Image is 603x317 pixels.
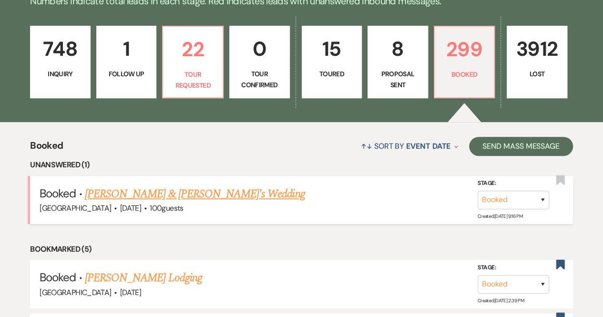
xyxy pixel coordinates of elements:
[40,270,76,285] span: Booked
[478,213,522,219] span: Created: [DATE] 9:16 PM
[513,33,561,65] p: 3912
[406,141,450,151] span: Event Date
[507,26,567,98] a: 3912Lost
[30,138,63,159] span: Booked
[478,178,549,189] label: Stage:
[85,185,305,203] a: [PERSON_NAME] & [PERSON_NAME]'s Wedding
[308,69,356,79] p: Toured
[374,69,422,90] p: Proposal Sent
[96,26,157,98] a: 1Follow Up
[169,69,217,91] p: Tour Requested
[434,26,495,98] a: 299Booked
[478,297,524,304] span: Created: [DATE] 2:39 PM
[513,69,561,79] p: Lost
[469,137,573,156] button: Send Mass Message
[229,26,290,98] a: 0Tour Confirmed
[302,26,362,98] a: 15Toured
[30,159,573,171] li: Unanswered (1)
[36,69,84,79] p: Inquiry
[30,243,573,256] li: Bookmarked (5)
[30,26,91,98] a: 748Inquiry
[374,33,422,65] p: 8
[162,26,224,98] a: 22Tour Requested
[85,269,202,286] a: [PERSON_NAME] Lodging
[120,203,141,213] span: [DATE]
[361,141,372,151] span: ↑↓
[36,33,84,65] p: 748
[368,26,428,98] a: 8Proposal Sent
[40,203,111,213] span: [GEOGRAPHIC_DATA]
[102,33,151,65] p: 1
[40,186,76,201] span: Booked
[235,69,284,90] p: Tour Confirmed
[150,203,183,213] span: 100 guests
[120,287,141,297] span: [DATE]
[40,287,111,297] span: [GEOGRAPHIC_DATA]
[102,69,151,79] p: Follow Up
[357,133,462,159] button: Sort By Event Date
[440,69,489,80] p: Booked
[440,33,489,65] p: 299
[308,33,356,65] p: 15
[478,263,549,273] label: Stage:
[235,33,284,65] p: 0
[169,33,217,65] p: 22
